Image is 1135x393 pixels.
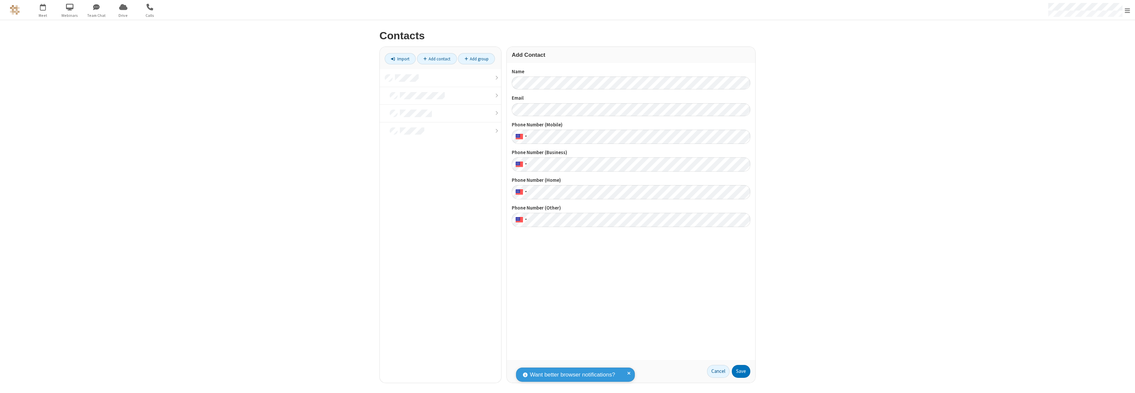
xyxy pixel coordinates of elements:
span: Meet [31,13,55,18]
a: Add group [458,53,495,64]
div: United States: + 1 [512,130,529,144]
span: Want better browser notifications? [530,371,615,379]
button: Save [732,365,750,378]
h2: Contacts [379,30,756,42]
div: United States: + 1 [512,185,529,199]
a: Import [385,53,416,64]
div: United States: + 1 [512,157,529,172]
img: QA Selenium DO NOT DELETE OR CHANGE [10,5,20,15]
a: Cancel [707,365,730,378]
span: Calls [138,13,162,18]
label: Email [512,94,750,102]
label: Phone Number (Mobile) [512,121,750,129]
label: Phone Number (Other) [512,204,750,212]
span: Team Chat [84,13,109,18]
span: Drive [111,13,136,18]
span: Webinars [57,13,82,18]
div: United States: + 1 [512,213,529,227]
h3: Add Contact [512,52,750,58]
label: Phone Number (Business) [512,149,750,156]
label: Phone Number (Home) [512,177,750,184]
label: Name [512,68,750,76]
a: Add contact [417,53,457,64]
